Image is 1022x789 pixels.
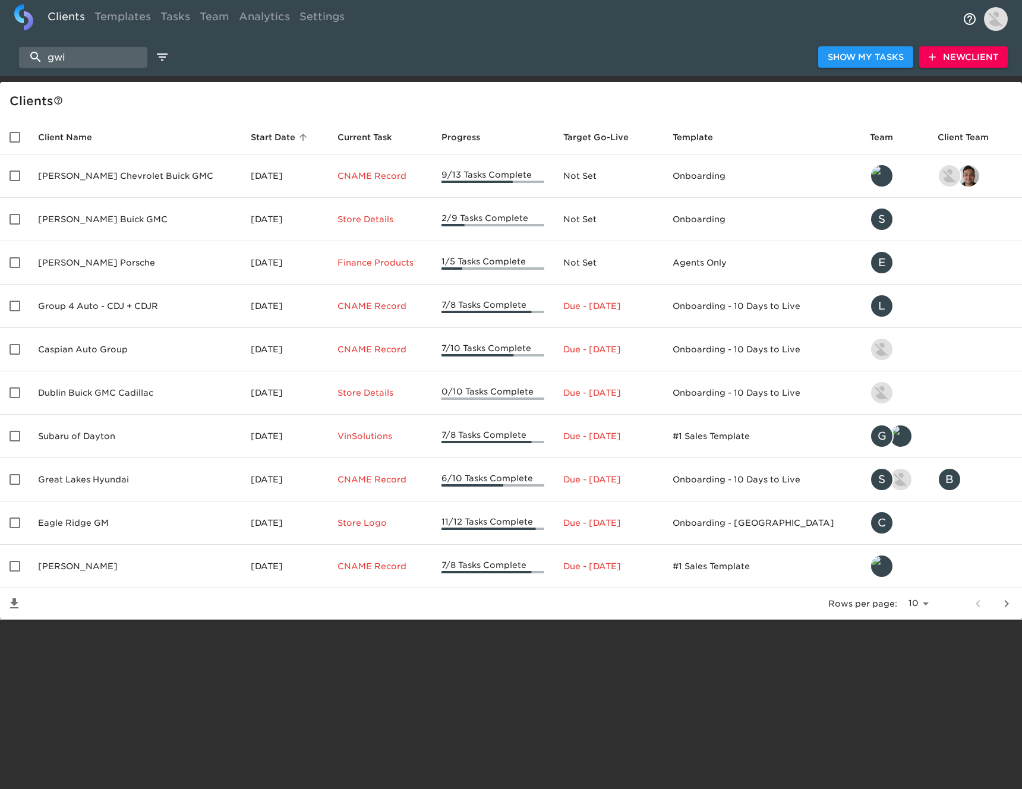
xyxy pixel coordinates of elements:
img: tyler@roadster.com [871,556,892,577]
p: CNAME Record [337,343,422,355]
p: CNAME Record [337,300,422,312]
input: search [19,47,147,68]
td: Onboarding - 10 Days to Live [663,285,861,328]
a: Team [195,4,234,33]
p: CNAME Record [337,170,422,182]
img: Profile [984,7,1008,31]
div: C [870,511,894,535]
p: Finance Products [337,257,422,269]
td: [PERSON_NAME] Chevrolet Buick GMC [29,154,241,198]
p: Due - [DATE] [563,560,654,572]
div: G [870,424,894,448]
img: sai@simplemnt.com [958,165,979,187]
div: emily@roadster.com [870,251,919,274]
td: [DATE] [241,241,328,285]
a: Analytics [234,4,295,33]
p: Due - [DATE] [563,430,654,442]
td: 6/10 Tasks Complete [432,458,554,501]
span: Current Task [337,130,408,144]
div: B [938,468,961,491]
td: #1 Sales Template [663,415,861,458]
td: [DATE] [241,458,328,501]
div: kevin.lo@roadster.com [870,337,919,361]
a: Settings [295,4,349,33]
div: tyler@roadster.com [870,554,919,578]
p: CNAME Record [337,560,422,572]
p: Store Details [337,387,422,399]
td: [DATE] [241,545,328,588]
svg: This is a list of all of your clients and clients shared with you [53,96,63,105]
p: Due - [DATE] [563,387,654,399]
div: gabe@roadster.com, leland@roadster.com [870,424,919,448]
p: Store Details [337,213,422,225]
p: CNAME Record [337,474,422,485]
td: #1 Sales Template [663,545,861,588]
td: Onboarding - 10 Days to Live [663,458,861,501]
a: Clients [43,4,90,33]
div: nikko.foster@roadster.com [870,381,919,405]
td: Not Set [554,198,663,241]
div: L [870,294,894,318]
p: Due - [DATE] [563,343,654,355]
button: notifications [955,5,984,33]
td: 7/8 Tasks Complete [432,415,554,458]
td: [DATE] [241,328,328,371]
img: nikko.foster@roadster.com [939,165,960,187]
td: [DATE] [241,198,328,241]
span: Progress [441,130,496,144]
td: Agents Only [663,241,861,285]
span: Client Team [938,130,1004,144]
p: Rows per page: [828,598,897,610]
td: Onboarding [663,154,861,198]
td: [PERSON_NAME] Buick GMC [29,198,241,241]
td: Not Set [554,154,663,198]
span: New Client [929,50,998,65]
td: Eagle Ridge GM [29,501,241,545]
td: Not Set [554,241,663,285]
img: logo [14,4,33,30]
p: VinSolutions [337,430,422,442]
td: Dublin Buick GMC Cadillac [29,371,241,415]
span: This is the next Task in this Hub that should be completed [337,130,392,144]
td: [DATE] [241,154,328,198]
img: leland@roadster.com [871,165,892,187]
span: Team [870,130,909,144]
div: S [870,207,894,231]
button: Show My Tasks [818,46,913,68]
p: Store Logo [337,517,422,529]
td: 1/5 Tasks Complete [432,241,554,285]
td: Onboarding [663,198,861,241]
td: 11/12 Tasks Complete [432,501,554,545]
span: Show My Tasks [828,50,904,65]
span: Calculated based on the start date and the duration of all Tasks contained in this Hub. [563,130,629,144]
div: E [870,251,894,274]
div: leland@roadster.com [870,164,919,188]
td: [DATE] [241,371,328,415]
td: 7/8 Tasks Complete [432,285,554,328]
div: savannah@roadster.com, kevin.lo@roadster.com [870,468,919,491]
div: bcooke@egreatlakes.com [938,468,1012,491]
td: 2/9 Tasks Complete [432,198,554,241]
span: Start Date [251,130,311,144]
td: 9/13 Tasks Complete [432,154,554,198]
td: Caspian Auto Group [29,328,241,371]
button: next page [992,589,1021,618]
td: [PERSON_NAME] [29,545,241,588]
img: leland@roadster.com [890,425,911,447]
td: Onboarding - 10 Days to Live [663,328,861,371]
td: 7/8 Tasks Complete [432,545,554,588]
img: kevin.lo@roadster.com [871,339,892,360]
td: Great Lakes Hyundai [29,458,241,501]
td: Onboarding - [GEOGRAPHIC_DATA] [663,501,861,545]
p: Due - [DATE] [563,517,654,529]
div: nikko.foster@roadster.com, sai@simplemnt.com [938,164,1012,188]
button: edit [152,47,172,67]
div: clayton.mandel@roadster.com [870,511,919,535]
td: [DATE] [241,501,328,545]
span: Target Go-Live [563,130,644,144]
div: Client s [10,91,1017,111]
p: Due - [DATE] [563,300,654,312]
button: NewClient [919,46,1008,68]
td: [DATE] [241,415,328,458]
img: kevin.lo@roadster.com [890,469,911,490]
